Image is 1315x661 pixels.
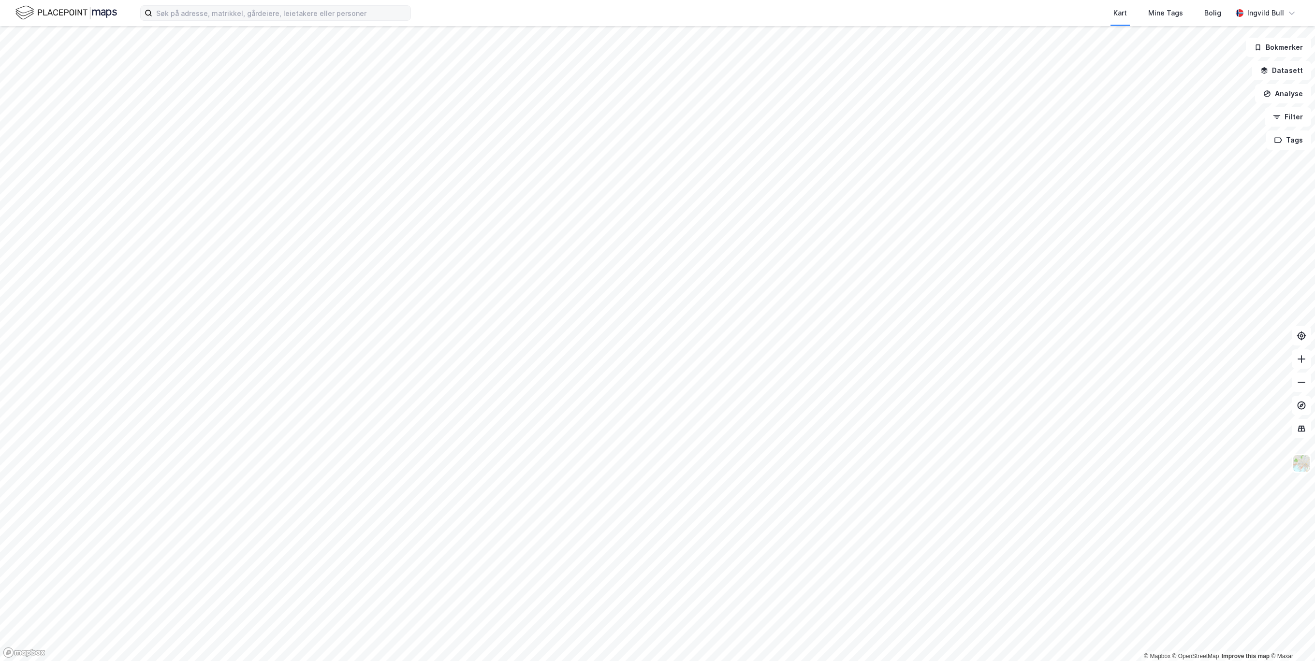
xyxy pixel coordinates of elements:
[1113,7,1127,19] div: Kart
[1292,454,1311,473] img: Z
[1252,61,1311,80] button: Datasett
[1144,653,1170,660] a: Mapbox
[15,4,117,21] img: logo.f888ab2527a4732fd821a326f86c7f29.svg
[152,6,410,20] input: Søk på adresse, matrikkel, gårdeiere, leietakere eller personer
[3,647,45,658] a: Mapbox homepage
[1267,615,1315,661] div: Kontrollprogram for chat
[1148,7,1183,19] div: Mine Tags
[1204,7,1221,19] div: Bolig
[1266,130,1311,150] button: Tags
[1255,84,1311,103] button: Analyse
[1172,653,1219,660] a: OpenStreetMap
[1246,38,1311,57] button: Bokmerker
[1247,7,1284,19] div: Ingvild Bull
[1222,653,1270,660] a: Improve this map
[1267,615,1315,661] iframe: Chat Widget
[1265,107,1311,127] button: Filter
